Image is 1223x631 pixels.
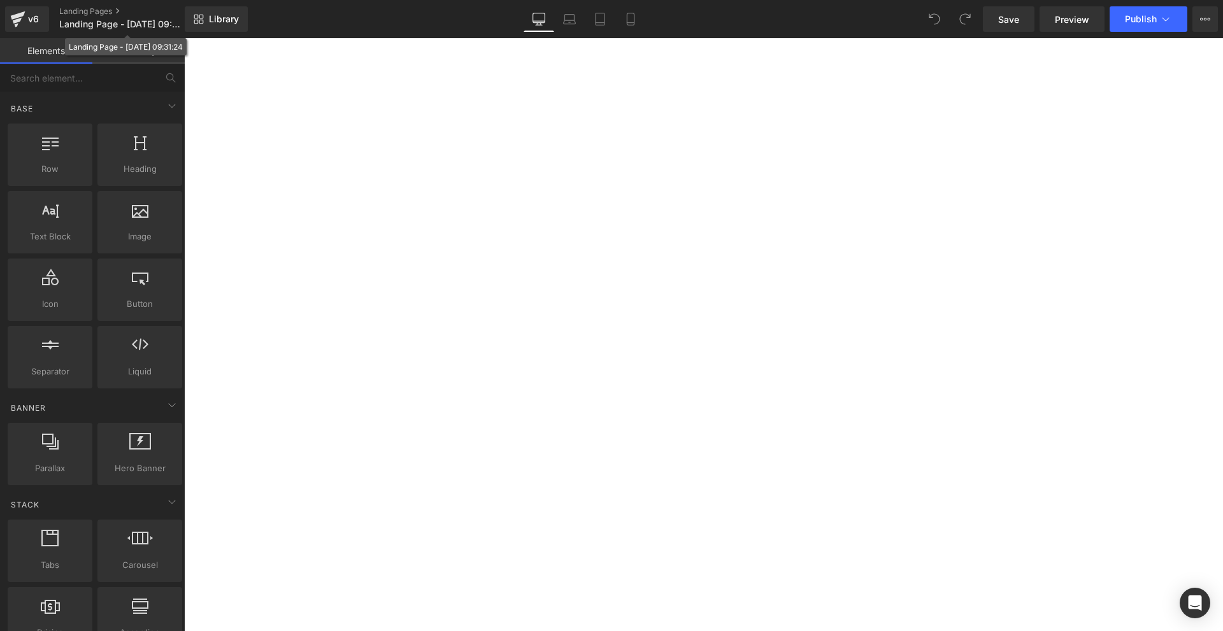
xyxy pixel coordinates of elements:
a: Laptop [554,6,585,32]
span: Icon [11,297,89,311]
button: More [1192,6,1218,32]
div: v6 [25,11,41,27]
span: Tabs [11,558,89,572]
span: Library [209,13,239,25]
span: Separator [11,365,89,378]
button: Redo [952,6,978,32]
a: Desktop [524,6,554,32]
button: Undo [922,6,947,32]
a: Preview [1040,6,1105,32]
div: Open Intercom Messenger [1180,588,1210,618]
span: Text Block [11,230,89,243]
span: Banner [10,402,47,414]
span: Landing Page - [DATE] 09:31:24 [59,19,182,29]
span: Hero Banner [101,462,178,475]
span: Save [998,13,1019,26]
button: Publish [1110,6,1187,32]
a: New Library [185,6,248,32]
span: Row [11,162,89,176]
span: Stack [10,499,41,511]
a: Tablet [585,6,615,32]
span: Base [10,103,34,115]
span: Parallax [11,462,89,475]
span: Liquid [101,365,178,378]
span: Carousel [101,558,178,572]
span: Image [101,230,178,243]
a: Mobile [615,6,646,32]
span: Publish [1125,14,1157,24]
span: Preview [1055,13,1089,26]
span: Button [101,297,178,311]
div: Landing Page - [DATE] 09:31:24 [69,40,183,53]
a: v6 [5,6,49,32]
a: Landing Pages [59,6,206,17]
span: Heading [101,162,178,176]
